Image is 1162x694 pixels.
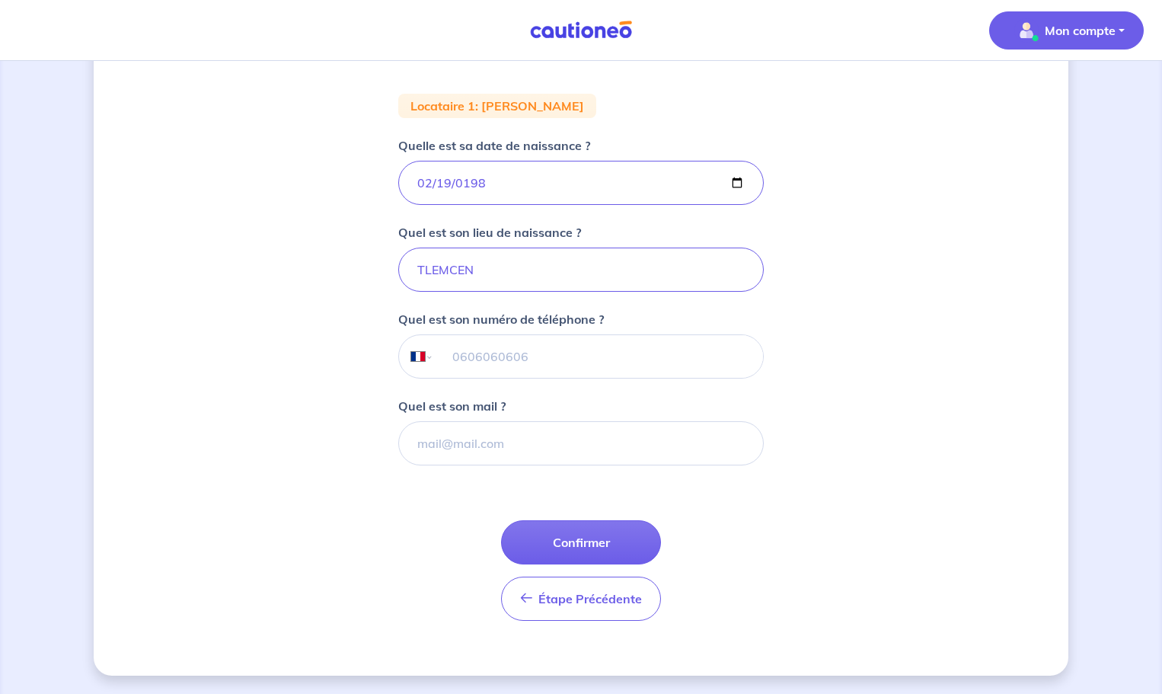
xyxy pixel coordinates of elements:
button: Étape Précédente [501,577,661,621]
p: Quel est son lieu de naissance ? [398,223,581,241]
button: illu_account_valid_menu.svgMon compte [989,11,1144,50]
input: birthdate.placeholder [398,161,764,205]
button: Confirmer [501,520,661,564]
input: Paris [398,248,764,292]
p: : [PERSON_NAME] [475,100,584,112]
input: mail@mail.com [398,421,764,465]
input: 0606060606 [434,335,763,378]
img: Cautioneo [524,21,638,40]
p: Quelle est sa date de naissance ? [398,136,590,155]
p: Quel est son mail ? [398,397,506,415]
p: Quel est son numéro de téléphone ? [398,310,604,328]
img: illu_account_valid_menu.svg [1014,18,1039,43]
span: Étape Précédente [538,591,642,606]
p: Locataire 1 [410,100,475,112]
p: Mon compte [1045,21,1116,40]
